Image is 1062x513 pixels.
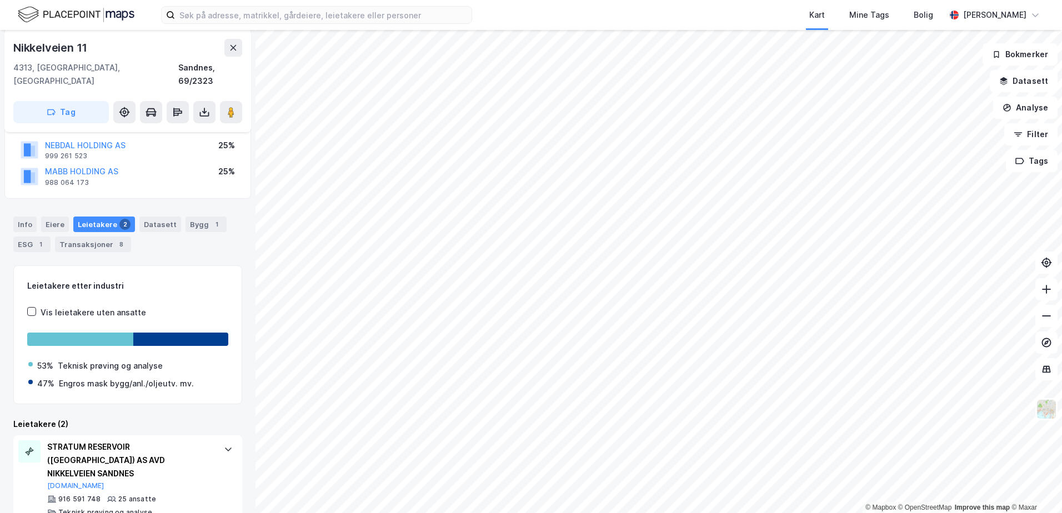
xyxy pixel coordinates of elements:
div: Leietakere [73,217,135,232]
div: 8 [116,239,127,250]
div: 1 [35,239,46,250]
div: Sandnes, 69/2323 [178,61,242,88]
div: 47% [37,377,54,390]
div: 25% [218,165,235,178]
div: Eiere [41,217,69,232]
a: Mapbox [865,504,896,511]
div: Nikkelveien 11 [13,39,89,57]
div: 25% [218,139,235,152]
div: Datasett [139,217,181,232]
div: Info [13,217,37,232]
img: logo.f888ab2527a4732fd821a326f86c7f29.svg [18,5,134,24]
a: Improve this map [955,504,1010,511]
div: Mine Tags [849,8,889,22]
div: 988 064 173 [45,178,89,187]
img: Z [1036,399,1057,420]
button: Tag [13,101,109,123]
div: Transaksjoner [55,237,131,252]
div: ESG [13,237,51,252]
button: Bokmerker [983,43,1058,66]
div: Vis leietakere uten ansatte [41,306,146,319]
div: 25 ansatte [118,495,156,504]
div: 2 [119,219,131,230]
button: [DOMAIN_NAME] [47,481,104,490]
div: Bolig [914,8,933,22]
button: Analyse [993,97,1058,119]
div: Kart [809,8,825,22]
div: 4313, [GEOGRAPHIC_DATA], [GEOGRAPHIC_DATA] [13,61,178,88]
div: Bygg [186,217,227,232]
iframe: Chat Widget [1006,460,1062,513]
div: 1 [211,219,222,230]
div: 53% [37,359,53,373]
div: [PERSON_NAME] [963,8,1026,22]
button: Tags [1006,150,1058,172]
div: 916 591 748 [58,495,101,504]
div: 999 261 523 [45,152,87,160]
div: Teknisk prøving og analyse [58,359,163,373]
a: OpenStreetMap [898,504,952,511]
div: Leietakere etter industri [27,279,228,293]
input: Søk på adresse, matrikkel, gårdeiere, leietakere eller personer [175,7,472,23]
div: Leietakere (2) [13,418,242,431]
div: Engros mask bygg/anl./oljeutv. mv. [59,377,194,390]
div: STRATUM RESERVOIR ([GEOGRAPHIC_DATA]) AS AVD NIKKELVEIEN SANDNES [47,440,213,480]
button: Datasett [990,70,1058,92]
button: Filter [1004,123,1058,145]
